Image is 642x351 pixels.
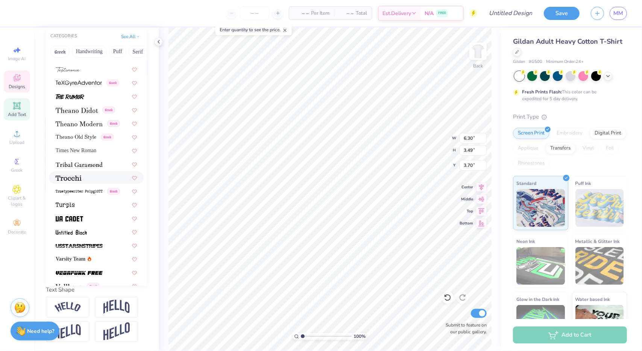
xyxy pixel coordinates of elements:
span: Per Item [311,9,329,17]
div: Foil [601,143,619,154]
img: Back [470,44,486,59]
span: Glow in the Dark Ink [516,295,559,303]
span: Top [460,209,473,214]
img: Flag [55,324,81,339]
span: Neon Ink [516,237,535,245]
div: Digital Print [590,128,626,139]
img: Untitled Black [56,230,87,235]
span: Image AI [8,56,26,62]
button: Serif [129,46,147,58]
span: Times New Roman [56,147,96,154]
input: Untitled Design [483,6,538,21]
img: Theano Old Style [56,135,96,140]
div: Embroidery [552,128,587,139]
span: Puff Ink [575,179,591,187]
span: Greek [107,188,120,195]
div: Vinyl [578,143,599,154]
button: Greek [50,46,70,58]
span: Decorate [8,229,26,235]
img: Testimonia [56,67,80,72]
img: Neon Ink [516,247,565,285]
div: Print Type [513,113,627,121]
div: Applique [513,143,543,154]
img: Vollkorn [56,284,82,289]
div: This color can be expedited for 5 day delivery. [522,89,615,102]
img: Standard [516,189,565,227]
img: Glow in the Dark Ink [516,305,565,343]
span: Upload [9,139,24,145]
img: Tribal Garamond [56,162,103,167]
span: Add Text [8,111,26,118]
button: See All [119,33,142,40]
span: Greek [106,79,119,86]
span: Minimum Order: 24 + [546,59,584,65]
img: Turpis [56,203,75,208]
div: Rhinestones [513,158,549,169]
span: Clipart & logos [4,195,30,207]
span: Bottom [460,221,473,226]
div: Back [473,63,483,69]
span: Center [460,185,473,190]
span: MM [613,9,623,18]
span: FREE [438,11,446,16]
span: Standard [516,179,536,187]
img: Arch [103,300,130,314]
span: Gildan Adult Heavy Cotton T-Shirt [513,37,622,46]
a: MM [610,7,627,20]
span: Designs [9,84,25,90]
span: # G500 [529,59,542,65]
span: Est. Delivery [382,9,411,17]
span: Greek [107,120,120,127]
img: Water based Ink [575,305,624,343]
button: Save [544,7,580,20]
img: Arc [55,302,81,312]
button: Handwriting [72,46,107,58]
strong: Need help? [27,328,55,335]
span: Greek [102,107,115,113]
img: UA Cadet [56,216,83,221]
img: Trocchi [56,175,82,181]
img: Vegapunk FREE [56,270,103,276]
span: Total [356,9,367,17]
strong: Fresh Prints Flash: [522,89,562,95]
div: Enter quantity to see the price. [216,24,292,35]
span: Gildan [513,59,525,65]
span: – – [294,9,309,17]
span: N/A [425,9,434,17]
img: Puff Ink [575,189,624,227]
span: 100 % [354,333,366,340]
img: Theano Didot [56,108,98,113]
span: Varsity Team [56,255,85,263]
div: Transfers [545,143,575,154]
img: USStarsNStripes [56,243,103,249]
img: Rise [103,322,130,341]
img: Theano Modern [56,121,103,127]
img: The Rumor [56,94,84,99]
img: TeXGyreAdventor [56,81,102,86]
div: CATEGORIES [50,33,77,40]
label: Submit to feature on our public gallery. [442,322,487,335]
div: Screen Print [513,128,549,139]
span: Greek [87,283,100,290]
button: Puff [109,46,126,58]
span: Metallic & Glitter Ink [575,237,620,245]
img: Metallic & Glitter Ink [575,247,624,285]
span: – – [338,9,354,17]
span: Greek [11,167,23,173]
div: Text Shape [46,285,147,294]
input: – – [240,6,269,20]
span: Greek [101,134,114,140]
img: Truetypewriter PolyglOTT [56,189,103,194]
span: Water based Ink [575,295,610,303]
span: Middle [460,197,473,202]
